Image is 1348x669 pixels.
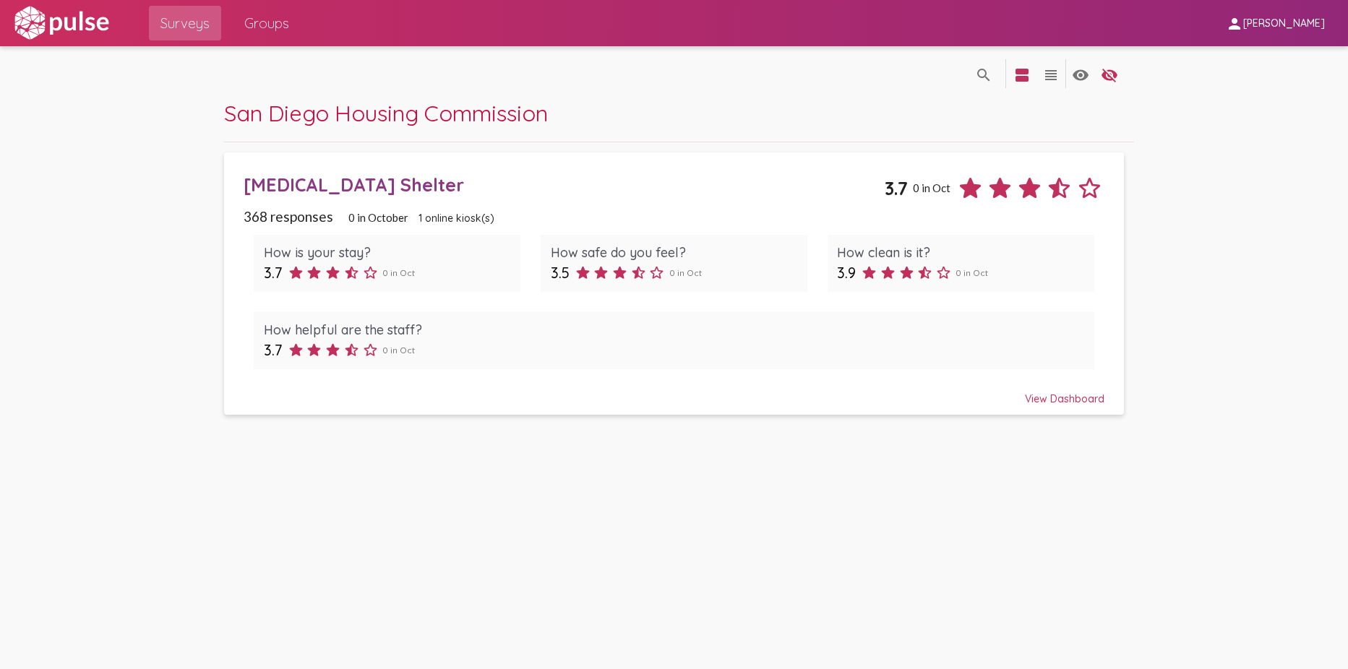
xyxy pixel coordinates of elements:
span: San Diego Housing Commission [224,99,548,127]
button: language [1095,59,1124,88]
span: 0 in Oct [669,267,702,278]
div: How clean is it? [837,244,1084,261]
span: 3.7 [885,177,908,199]
mat-icon: language [1101,66,1118,84]
div: How helpful are the staff? [264,321,1085,338]
span: 1 online kiosk(s) [418,212,494,225]
div: [MEDICAL_DATA] Shelter [244,173,885,196]
span: Groups [244,10,289,36]
span: 0 in Oct [956,267,988,278]
button: language [969,59,998,88]
span: 0 in Oct [913,181,950,194]
button: [PERSON_NAME] [1214,9,1336,36]
mat-icon: language [975,66,992,84]
span: 3.7 [264,264,283,282]
a: Surveys [149,6,221,40]
button: language [1066,59,1095,88]
a: Groups [233,6,301,40]
span: 368 responses [244,208,333,225]
mat-icon: language [1042,66,1060,84]
span: 3.5 [551,264,570,282]
img: white-logo.svg [12,5,111,41]
mat-icon: language [1072,66,1089,84]
mat-icon: language [1013,66,1031,84]
span: 0 in Oct [382,345,415,355]
button: language [1036,59,1065,88]
span: 3.9 [837,264,856,282]
div: How safe do you feel? [551,244,798,261]
button: language [1008,59,1036,88]
span: 0 in Oct [382,267,415,278]
span: Surveys [160,10,210,36]
div: How is your stay? [264,244,511,261]
a: [MEDICAL_DATA] Shelter3.70 in Oct368 responses0 in October1 online kiosk(s)How is your stay?3.70 ... [224,152,1124,415]
div: View Dashboard [244,379,1104,405]
span: 0 in October [348,211,408,224]
mat-icon: person [1226,15,1243,33]
span: [PERSON_NAME] [1243,17,1325,30]
span: 3.7 [264,341,283,359]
